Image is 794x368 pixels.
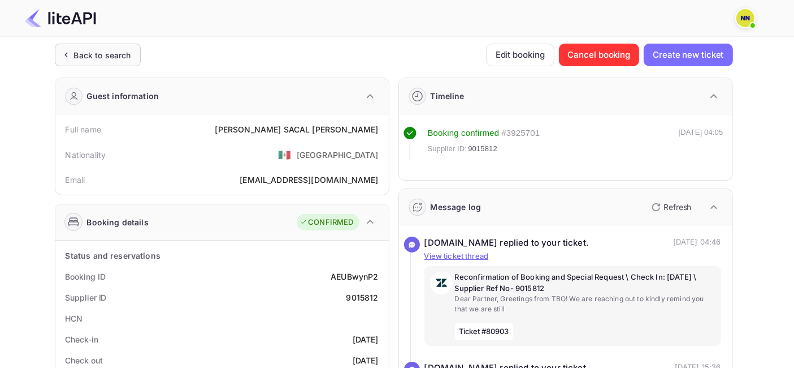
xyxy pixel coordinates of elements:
div: Status and reservations [66,250,160,262]
div: Back to search [74,49,131,61]
div: Full name [66,123,101,135]
div: Nationality [66,149,106,161]
div: [EMAIL_ADDRESS][DOMAIN_NAME] [240,174,378,186]
div: Check out [66,354,103,366]
p: Dear Partner, Greetings from TBO! We are reaching out to kindly remind you that we are still [455,294,715,314]
div: [DATE] [353,333,379,345]
p: View ticket thread [424,251,721,262]
div: [GEOGRAPHIC_DATA] [297,149,379,161]
div: Supplier ID [66,292,107,303]
div: # 3925701 [501,127,540,140]
button: Cancel booking [559,44,640,66]
button: Create new ticket [644,44,732,66]
div: HCN [66,313,83,324]
span: Supplier ID: [428,143,467,155]
div: [PERSON_NAME] SACAL [PERSON_NAME] [215,123,379,135]
div: AEUBwynP2 [331,271,378,283]
p: Refresh [664,201,692,213]
img: N/A N/A [736,9,754,27]
span: United States [278,144,291,165]
div: Booking details [87,216,149,228]
div: Booking ID [66,271,106,283]
img: LiteAPI Logo [25,9,96,27]
div: [DATE] [353,354,379,366]
div: Check-in [66,333,98,345]
div: Email [66,174,85,186]
div: [DOMAIN_NAME] replied to your ticket. [424,237,589,250]
div: CONFIRMED [300,217,353,228]
div: Guest information [87,90,159,102]
span: Ticket #80903 [455,323,514,340]
p: [DATE] 04:46 [673,237,721,250]
div: Timeline [431,90,465,102]
p: Reconfirmation of Booking and Special Request \ Check In: [DATE] \ Supplier Ref No- 9015812 [455,272,715,294]
button: Edit booking [486,44,554,66]
div: Message log [431,201,481,213]
button: Refresh [645,198,696,216]
div: Booking confirmed [428,127,500,140]
div: [DATE] 04:05 [679,127,723,160]
span: 9015812 [468,143,497,155]
img: AwvSTEc2VUhQAAAAAElFTkSuQmCC [430,272,453,294]
div: 9015812 [346,292,378,303]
